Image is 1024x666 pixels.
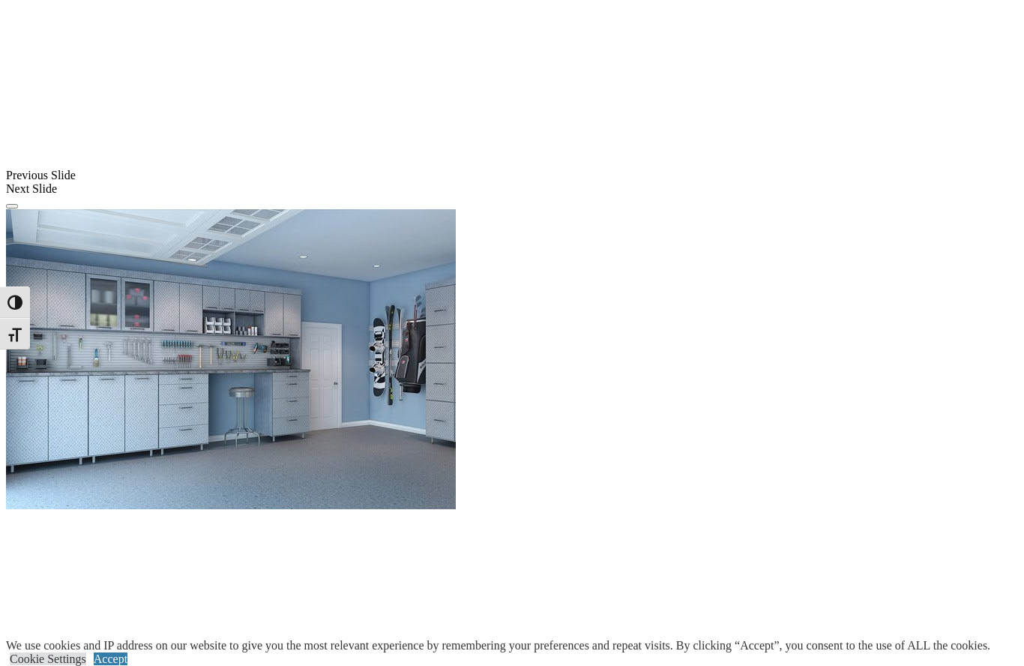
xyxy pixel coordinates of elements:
[94,652,127,665] a: Accept
[6,209,456,509] img: Banner for mobile view
[6,204,18,208] button: Click here to pause slide show
[6,169,1018,182] div: Previous Slide
[6,182,1018,196] div: Next Slide
[10,652,86,665] a: Cookie Settings
[6,639,990,652] div: We use cookies and IP address on our website to give you the most relevant experience by remember...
